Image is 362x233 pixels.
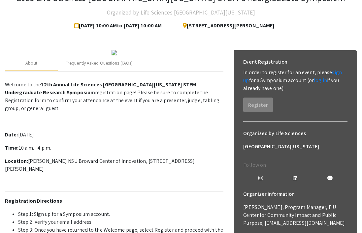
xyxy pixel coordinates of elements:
[243,127,347,153] h6: Organized by Life Sciences [GEOGRAPHIC_DATA][US_STATE]
[243,69,347,92] p: In order to register for an event, please for a Symposium account (or if you already have one).
[74,19,164,32] span: [DATE] 10:00 AM to [DATE] 10:00 AM
[178,19,275,32] span: [STREET_ADDRESS][PERSON_NAME]
[112,50,117,55] img: 32153a09-f8cb-4114-bf27-cfb6bc84fc69.png
[66,60,133,67] div: Frequently Asked Questions (FAQs)
[5,144,19,151] strong: Time:
[243,188,347,201] h6: Organizer Information
[5,197,62,204] u: Registration Directions
[25,60,37,67] div: About
[18,218,223,226] li: Step 2: Verify your email address
[5,157,223,173] p: [PERSON_NAME] NSU Broward Center of Innovation, [STREET_ADDRESS][PERSON_NAME]
[5,158,28,164] strong: Location:
[5,144,223,152] p: 10 a.m. - 4 p.m.
[243,55,287,69] h6: Event Registration
[5,81,196,96] strong: 12th Annual Life Sciences [GEOGRAPHIC_DATA][US_STATE] STEM Undergraduate Research Symposium
[5,131,18,138] strong: Date:
[18,210,223,218] li: Step 1: Sign up for a Symposium account.
[5,203,28,228] iframe: Chat
[243,69,342,84] a: sign up
[314,77,327,84] a: log in
[243,98,273,112] button: Register
[243,203,347,227] p: [PERSON_NAME], Program Manager, FIU Center for Community Impact and Public Purpose, [EMAIL_ADDRES...
[5,81,223,112] p: Welcome to the registration page! Please be sure to complete the Registration form to confirm you...
[5,131,223,139] p: [DATE]
[107,6,255,19] h4: Organized by Life Sciences [GEOGRAPHIC_DATA][US_STATE]
[243,161,347,169] p: Follow on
